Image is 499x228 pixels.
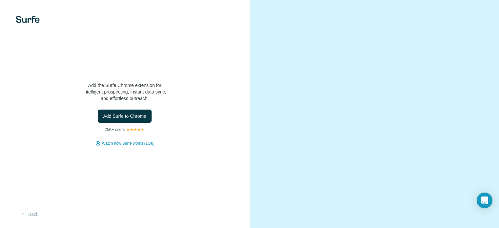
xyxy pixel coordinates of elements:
div: Open Intercom Messenger [477,193,492,208]
span: Add Surfe to Chrome [103,113,146,119]
button: Back [16,208,43,220]
img: Rating Stars [126,128,145,132]
button: Watch how Surfe works (1:58) [102,140,155,146]
button: Add Surfe to Chrome [98,110,152,123]
img: Surfe's logo [16,16,40,23]
p: 25K+ users [105,127,125,133]
p: Add the Surfe Chrome extension for intelligent prospecting, instant data sync, and effortless out... [59,82,190,102]
h1: Let’s bring Surfe to your LinkedIn [59,51,190,77]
